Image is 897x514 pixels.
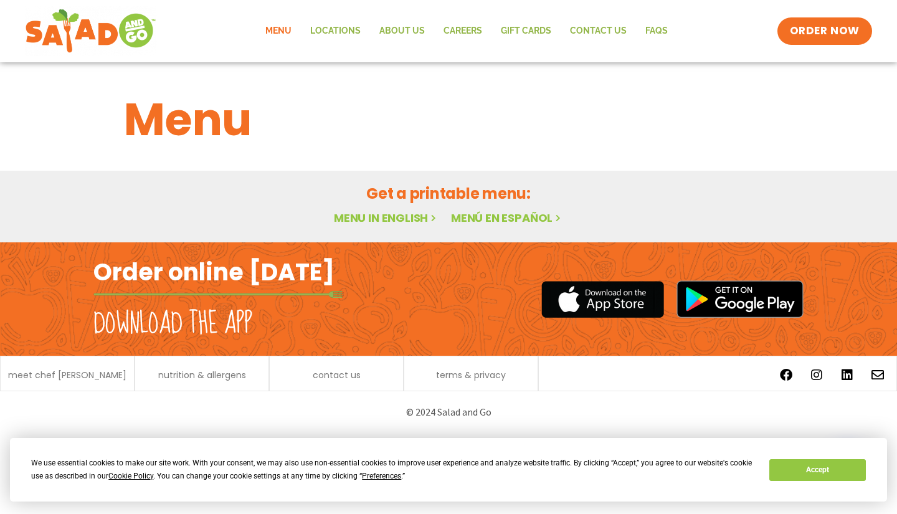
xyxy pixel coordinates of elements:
[10,438,887,502] div: Cookie Consent Prompt
[313,371,361,379] a: contact us
[790,24,860,39] span: ORDER NOW
[362,472,401,480] span: Preferences
[370,17,434,45] a: About Us
[25,6,156,56] img: new-SAG-logo-768×292
[108,472,153,480] span: Cookie Policy
[334,210,439,226] a: Menu in English
[491,17,561,45] a: GIFT CARDS
[31,457,754,483] div: We use essential cookies to make our site work. With your consent, we may also use non-essential ...
[124,86,773,153] h1: Menu
[124,183,773,204] h2: Get a printable menu:
[561,17,636,45] a: Contact Us
[256,17,677,45] nav: Menu
[436,371,506,379] a: terms & privacy
[93,257,335,287] h2: Order online [DATE]
[256,17,301,45] a: Menu
[93,307,252,341] h2: Download the app
[93,291,343,298] img: fork
[8,371,126,379] a: meet chef [PERSON_NAME]
[541,279,664,320] img: appstore
[636,17,677,45] a: FAQs
[451,210,563,226] a: Menú en español
[434,17,491,45] a: Careers
[100,404,797,421] p: © 2024 Salad and Go
[301,17,370,45] a: Locations
[769,459,865,481] button: Accept
[777,17,872,45] a: ORDER NOW
[676,280,804,318] img: google_play
[158,371,246,379] a: nutrition & allergens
